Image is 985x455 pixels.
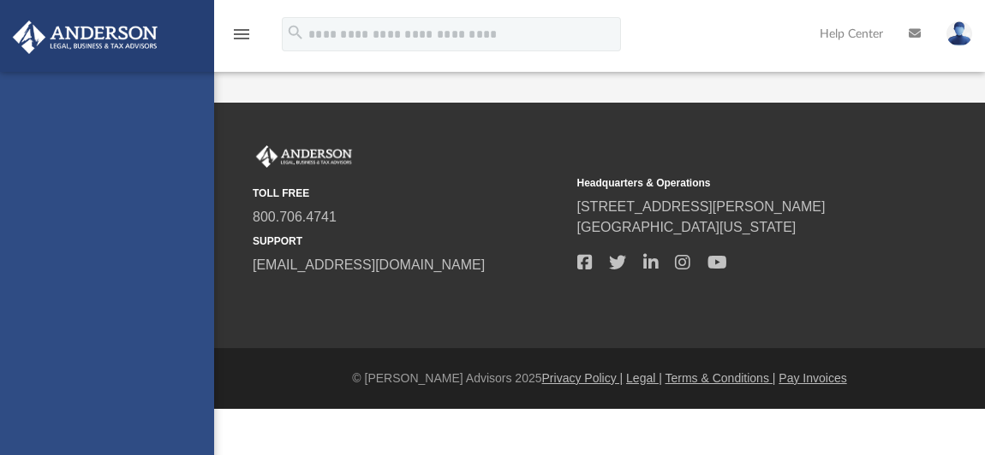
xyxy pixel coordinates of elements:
i: search [286,23,305,42]
a: Pay Invoices [779,371,846,385]
a: [GEOGRAPHIC_DATA][US_STATE] [577,220,797,234]
a: [EMAIL_ADDRESS][DOMAIN_NAME] [253,257,485,272]
a: [STREET_ADDRESS][PERSON_NAME] [577,199,826,214]
small: TOLL FREE [253,186,565,201]
a: menu [231,32,252,44]
img: Anderson Advisors Platinum Portal [8,21,163,54]
a: Terms & Conditions | [666,371,776,385]
img: User Pic [946,21,972,46]
small: SUPPORT [253,233,565,249]
img: Anderson Advisors Platinum Portal [253,145,355,168]
div: © [PERSON_NAME] Advisors 2025 [214,369,985,387]
i: menu [231,24,252,44]
a: 800.706.4741 [253,210,337,224]
small: Headquarters & Operations [577,175,890,191]
a: Privacy Policy | [542,371,624,385]
a: Legal | [626,371,662,385]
